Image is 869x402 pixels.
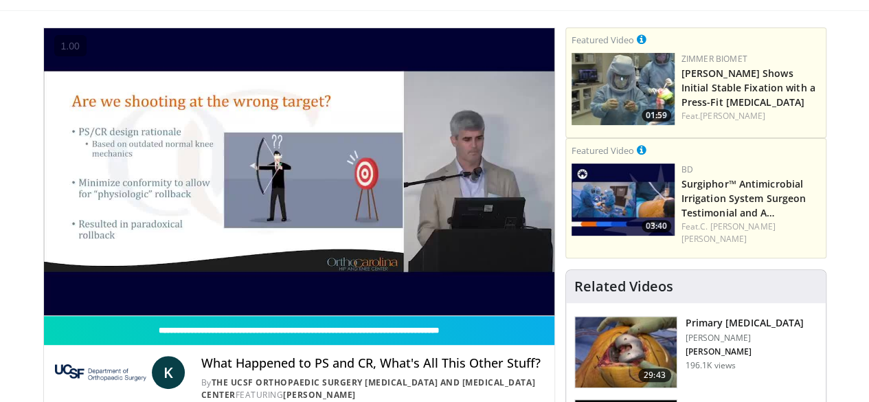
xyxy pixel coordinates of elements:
[572,53,675,125] img: 6bc46ad6-b634-4876-a934-24d4e08d5fac.150x105_q85_crop-smart_upscale.jpg
[642,220,671,232] span: 03:40
[574,316,817,389] a: 29:43 Primary [MEDICAL_DATA] [PERSON_NAME] [PERSON_NAME] 196.1K views
[572,53,675,125] a: 01:59
[686,346,804,357] p: [PERSON_NAME]
[638,368,671,382] span: 29:43
[44,28,554,316] video-js: Video Player
[686,333,804,344] p: [PERSON_NAME]
[574,278,673,295] h4: Related Videos
[681,67,815,109] a: [PERSON_NAME] Shows Initial Stable Fixation with a Press-Fit [MEDICAL_DATA]
[572,34,634,46] small: Featured Video
[681,177,806,219] a: Surgiphor™ Antimicrobial Irrigation System Surgeon Testimonial and A…
[681,110,820,122] div: Feat.
[201,377,535,401] a: The UCSF Orthopaedic Surgery [MEDICAL_DATA] and [MEDICAL_DATA] Center
[572,164,675,236] img: 70422da6-974a-44ac-bf9d-78c82a89d891.150x105_q85_crop-smart_upscale.jpg
[201,377,543,401] div: By FEATURING
[681,221,776,245] a: C. [PERSON_NAME] [PERSON_NAME]
[642,109,671,122] span: 01:59
[681,221,820,245] div: Feat.
[681,164,693,175] a: BD
[55,356,146,389] img: The UCSF Orthopaedic Surgery Arthritis and Joint Replacement Center
[572,164,675,236] a: 03:40
[152,356,185,389] a: K
[686,360,736,371] p: 196.1K views
[681,53,747,65] a: Zimmer Biomet
[572,144,634,157] small: Featured Video
[700,110,765,122] a: [PERSON_NAME]
[201,356,543,371] h4: What Happened to PS and CR, What's All This Other Stuff?
[575,317,677,388] img: 297061_3.png.150x105_q85_crop-smart_upscale.jpg
[283,389,356,401] a: [PERSON_NAME]
[686,316,804,330] h3: Primary [MEDICAL_DATA]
